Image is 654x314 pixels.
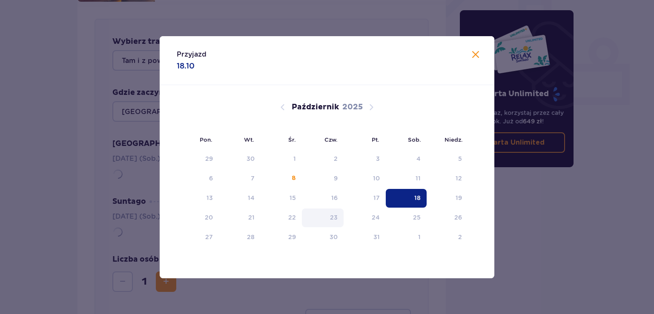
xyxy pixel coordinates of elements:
td: Data niedostępna. wtorek, 30 września 2025 [219,150,261,168]
td: Data niedostępna. piątek, 3 października 2025 [344,150,386,168]
td: wtorek, 28 października 2025 [219,228,261,247]
td: piątek, 17 października 2025 [344,189,386,208]
div: 6 [209,174,213,183]
div: 17 [373,194,380,202]
td: piątek, 24 października 2025 [344,208,386,227]
button: Poprzedni miesiąc [278,102,288,112]
div: 30 [330,233,338,241]
p: Przyjazd [177,50,207,59]
td: poniedziałek, 13 października 2025 [177,189,219,208]
td: Data niedostępna. poniedziałek, 6 października 2025 [177,169,219,188]
button: Następny miesiąc [366,102,376,112]
div: 27 [205,233,213,241]
div: 23 [330,213,338,222]
div: 12 [456,174,462,183]
div: 2 [458,233,462,241]
td: czwartek, 16 października 2025 [302,189,344,208]
td: Data niedostępna. sobota, 4 października 2025 [386,150,427,168]
div: 30 [247,154,255,163]
td: niedziela, 19 października 2025 [427,189,468,208]
div: 2 [334,154,338,163]
td: sobota, 11 października 2025 [386,169,427,188]
div: 19 [456,194,462,202]
td: czwartek, 9 października 2025 [302,169,344,188]
td: poniedziałek, 20 października 2025 [177,208,219,227]
div: 26 [454,213,462,222]
p: 18.10 [177,61,195,71]
small: Pon. [200,136,212,143]
small: Czw. [324,136,338,143]
div: 10 [373,174,380,183]
div: 22 [288,213,296,222]
td: sobota, 25 października 2025 [386,208,427,227]
td: wtorek, 14 października 2025 [219,189,261,208]
div: 1 [418,233,421,241]
small: Śr. [288,136,296,143]
td: czwartek, 23 października 2025 [302,208,344,227]
div: 24 [372,213,380,222]
div: 8 [292,174,296,183]
button: Zamknij [470,50,481,60]
p: 2025 [342,102,363,112]
div: 15 [290,194,296,202]
div: 28 [247,233,255,241]
div: 29 [288,233,296,241]
div: 14 [248,194,255,202]
td: środa, 22 października 2025 [261,208,302,227]
td: niedziela, 2 listopada 2025 [427,228,468,247]
div: 11 [416,174,421,183]
small: Niedz. [445,136,463,143]
td: czwartek, 30 października 2025 [302,228,344,247]
td: Data niedostępna. poniedziałek, 29 września 2025 [177,150,219,168]
div: 5 [458,154,462,163]
div: 29 [205,154,213,163]
td: piątek, 31 października 2025 [344,228,386,247]
small: Pt. [372,136,379,143]
div: 1 [293,154,296,163]
div: 16 [331,194,338,202]
div: 31 [373,233,380,241]
td: środa, 29 października 2025 [261,228,302,247]
div: 20 [205,213,213,222]
td: Data niedostępna. czwartek, 2 października 2025 [302,150,344,168]
div: 13 [207,194,213,202]
td: niedziela, 26 października 2025 [427,208,468,227]
div: 21 [248,213,255,222]
div: 7 [251,174,255,183]
td: piątek, 10 października 2025 [344,169,386,188]
td: środa, 8 października 2025 [261,169,302,188]
div: 9 [334,174,338,183]
small: Wt. [244,136,254,143]
td: niedziela, 12 października 2025 [427,169,468,188]
td: Data zaznaczona. sobota, 18 października 2025 [386,189,427,208]
div: 3 [376,154,380,163]
td: sobota, 1 listopada 2025 [386,228,427,247]
div: 18 [414,194,421,202]
td: poniedziałek, 27 października 2025 [177,228,219,247]
td: środa, 15 października 2025 [261,189,302,208]
td: Data niedostępna. wtorek, 7 października 2025 [219,169,261,188]
div: 4 [416,154,421,163]
p: Październik [292,102,339,112]
td: wtorek, 21 października 2025 [219,208,261,227]
div: 25 [413,213,421,222]
td: Data niedostępna. środa, 1 października 2025 [261,150,302,168]
small: Sob. [408,136,421,143]
td: Data niedostępna. niedziela, 5 października 2025 [427,150,468,168]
